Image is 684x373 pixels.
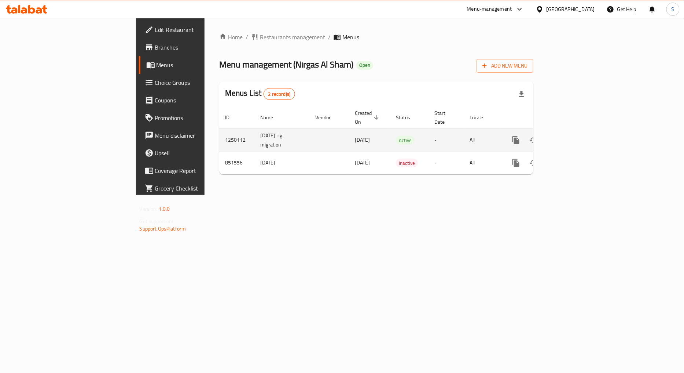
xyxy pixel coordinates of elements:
a: Support.OpsPlatform [140,224,186,233]
span: Status [396,113,420,122]
span: Menus [342,33,359,41]
div: Export file [513,85,530,103]
span: S [672,5,674,13]
span: Created On [355,109,381,126]
span: Choice Groups [155,78,244,87]
a: Restaurants management [251,33,325,41]
span: Upsell [155,149,244,157]
span: Active [396,136,415,145]
div: Total records count [264,88,295,100]
a: Coverage Report [139,162,250,180]
a: Branches [139,39,250,56]
span: Menus [157,61,244,69]
span: Get support on: [140,217,173,226]
span: Add New Menu [482,61,527,70]
span: ID [225,113,239,122]
td: - [429,152,464,174]
h2: Menus List [225,88,295,100]
span: Vendor [315,113,340,122]
span: Branches [155,43,244,52]
td: [DATE]-cg migration [254,128,309,152]
a: Edit Restaurant [139,21,250,39]
div: Inactive [396,159,418,167]
span: 2 record(s) [264,91,295,98]
nav: breadcrumb [219,33,533,41]
button: more [507,131,525,149]
button: Change Status [525,131,543,149]
a: Upsell [139,144,250,162]
span: Edit Restaurant [155,25,244,34]
span: Open [356,62,373,68]
table: enhanced table [219,106,584,174]
span: Menu management ( Nirgas Al Sham ) [219,56,353,73]
a: Coupons [139,91,250,109]
a: Menus [139,56,250,74]
div: Menu-management [467,5,512,14]
a: Grocery Checklist [139,180,250,197]
td: All [464,152,501,174]
td: All [464,128,501,152]
span: 1.0.0 [159,204,170,214]
td: - [429,128,464,152]
a: Menu disclaimer [139,127,250,144]
li: / [328,33,331,41]
span: [DATE] [355,158,370,167]
span: Coupons [155,96,244,105]
span: Restaurants management [260,33,325,41]
th: Actions [501,106,584,129]
div: [GEOGRAPHIC_DATA] [547,5,595,13]
span: Locale [470,113,493,122]
a: Promotions [139,109,250,127]
span: Menu disclaimer [155,131,244,140]
span: Inactive [396,159,418,167]
div: Open [356,61,373,70]
button: Add New Menu [477,59,533,73]
span: [DATE] [355,135,370,145]
button: Change Status [525,154,543,172]
span: Start Date [434,109,455,126]
span: Promotions [155,113,244,122]
button: more [507,154,525,172]
span: Grocery Checklist [155,184,244,193]
span: Coverage Report [155,166,244,175]
a: Choice Groups [139,74,250,91]
span: Name [260,113,283,122]
span: Version: [140,204,158,214]
td: [DATE] [254,152,309,174]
